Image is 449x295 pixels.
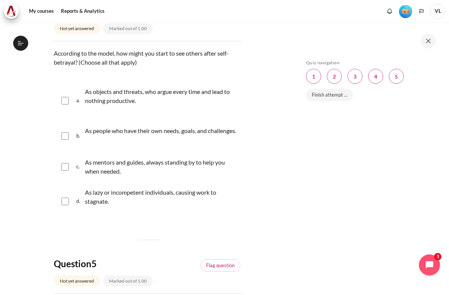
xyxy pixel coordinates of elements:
[4,4,23,19] a: Architeck Architeck
[26,4,56,19] a: My courses
[91,258,97,269] span: 5
[76,86,83,116] span: a.
[389,69,404,84] a: 5
[85,87,240,105] p: As objects and threats, who argue every time and lead to nothing productive.
[327,69,342,84] a: 2
[54,49,243,67] p: According to the model, how might you start to see others after self-betrayal? (Choose all that a...
[54,258,196,269] h4: Question
[399,4,412,18] div: Level #1
[76,125,83,147] span: b.
[85,188,240,206] p: As lazy or incompetent individuals, causing work to stagnate.
[306,60,432,106] section: Blocks
[85,158,240,176] p: As mentors and guides, always standing by to help you when needed.
[76,186,83,216] span: d.
[58,4,107,19] a: Reports & Analytics
[306,69,321,84] a: 1
[54,275,100,286] div: Not yet answered
[416,6,427,17] button: Languages
[396,4,415,18] a: Level #1
[368,69,383,84] a: 4
[430,4,445,19] a: User menu
[306,89,353,101] a: Finish attempt ...
[85,126,236,135] p: As people who have their own needs, goals, and challenges.
[103,275,153,286] div: Marked out of 1.00
[384,6,395,17] div: Show notification window with no new notifications
[399,5,412,18] img: Level #1
[54,23,100,34] div: Not yet answered
[103,23,153,34] div: Marked out of 1.00
[76,156,83,177] span: c.
[430,4,445,19] span: VL
[6,6,17,17] img: Architeck
[306,60,432,66] h5: Quiz navigation
[347,69,363,84] a: 3
[200,259,240,272] a: Flagged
